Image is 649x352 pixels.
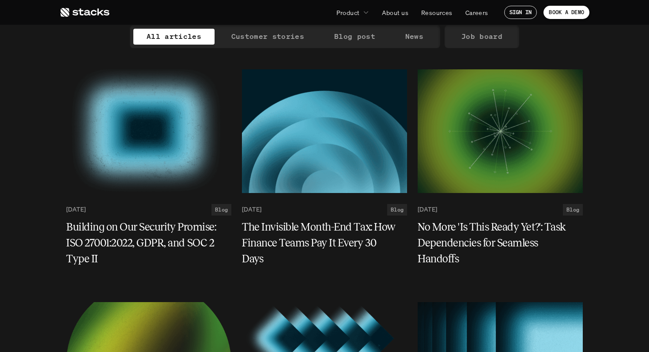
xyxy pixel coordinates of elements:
a: Customer stories [218,29,317,45]
p: Product [336,8,360,17]
a: [DATE]Blog [418,204,583,216]
a: Careers [460,4,494,20]
a: Job board [448,29,516,45]
a: Building on Our Security Promise: ISO 27001:2022, GDPR, and SOC 2 Type II [66,219,231,267]
p: Resources [421,8,453,17]
a: SIGN IN [504,6,537,19]
p: Customer stories [231,30,304,43]
a: No More 'Is This Ready Yet?': Task Dependencies for Seamless Handoffs [418,219,583,267]
a: All articles [133,29,215,45]
h2: Blog [391,207,404,213]
a: Privacy Policy [132,40,170,47]
a: About us [377,4,414,20]
h5: Building on Our Security Promise: ISO 27001:2022, GDPR, and SOC 2 Type II [66,219,221,267]
p: Blog post [334,30,375,43]
a: [DATE]Blog [242,204,407,216]
p: Careers [465,8,488,17]
a: The Invisible Month-End Tax: How Finance Teams Pay It Every 30 Days [242,219,407,267]
a: [DATE]Blog [66,204,231,216]
a: News [392,29,437,45]
h2: Blog [566,207,579,213]
a: Blog post [321,29,389,45]
p: All articles [147,30,201,43]
p: BOOK A DEMO [549,9,584,15]
p: News [405,30,423,43]
h5: The Invisible Month-End Tax: How Finance Teams Pay It Every 30 Days [242,219,396,267]
h5: No More 'Is This Ready Yet?': Task Dependencies for Seamless Handoffs [418,219,572,267]
p: [DATE] [66,206,86,213]
p: [DATE] [418,206,437,213]
a: BOOK A DEMO [543,6,589,19]
p: Job board [461,30,502,43]
p: [DATE] [242,206,261,213]
p: SIGN IN [509,9,532,15]
p: About us [382,8,408,17]
h2: Blog [215,207,228,213]
a: Resources [416,4,458,20]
